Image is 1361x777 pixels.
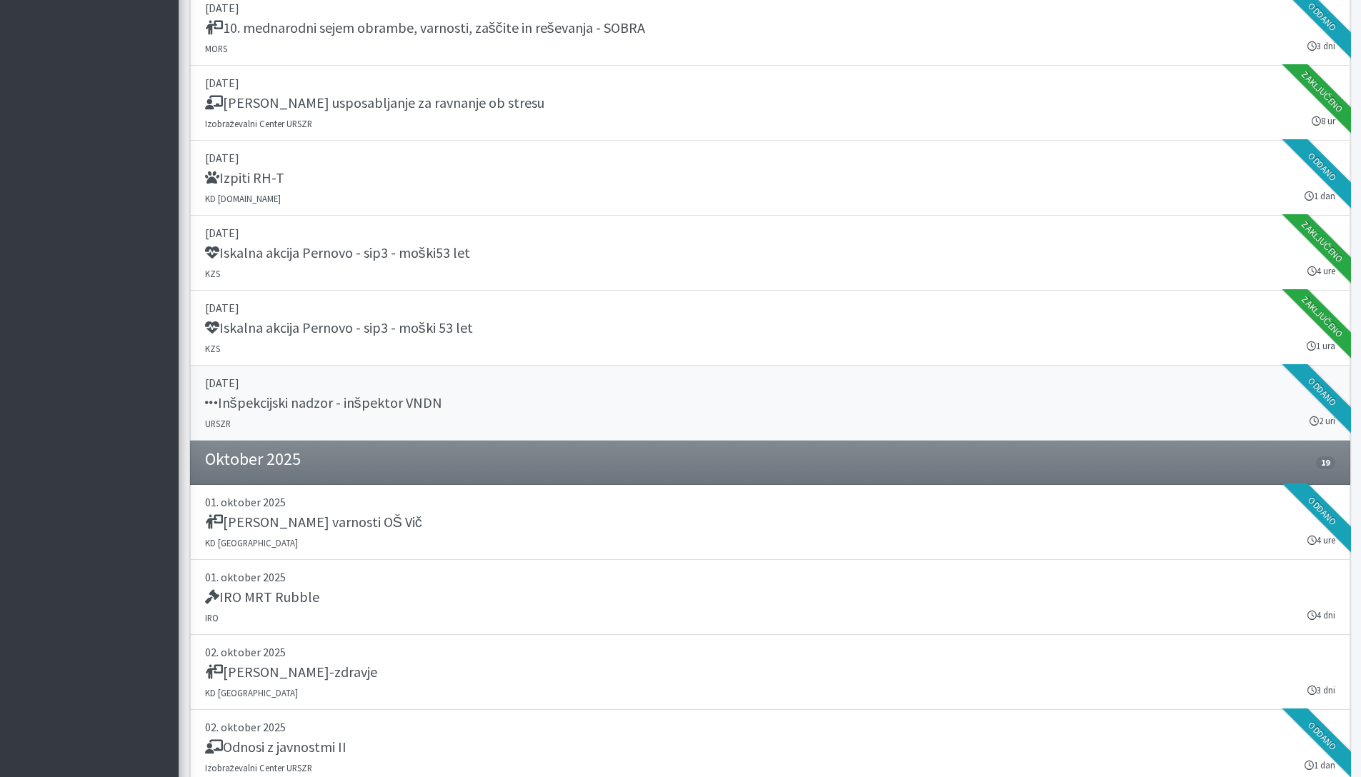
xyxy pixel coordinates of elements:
small: KD [GEOGRAPHIC_DATA] [205,537,298,548]
small: KZS [205,343,220,354]
a: 01. oktober 2025 IRO MRT Rubble IRO 4 dni [190,560,1350,635]
span: 19 [1316,456,1335,469]
p: [DATE] [205,149,1335,166]
h5: [PERSON_NAME] varnosti OŠ Vič [205,513,422,531]
a: [DATE] Iskalna akcija Pernovo - sip3 - moški 53 let KZS 1 ura Zaključeno [190,291,1350,366]
h5: Odnosi z javnostmi II [205,738,347,756]
p: [DATE] [205,224,1335,241]
small: KD [DOMAIN_NAME] [205,193,281,204]
h5: IRO MRT Rubble [205,588,319,606]
h5: Iskalna akcija Pernovo - sip3 - moški 53 let [205,319,473,336]
small: KZS [205,268,220,279]
a: 02. oktober 2025 [PERSON_NAME]-zdravje KD [GEOGRAPHIC_DATA] 3 dni [190,635,1350,710]
a: [DATE] Izpiti RH-T KD [DOMAIN_NAME] 1 dan Oddano [190,141,1350,216]
p: 01. oktober 2025 [205,568,1335,586]
small: URSZR [205,418,231,429]
small: Izobraževalni Center URSZR [205,762,312,773]
small: MORS [205,43,227,54]
h5: Iskalna akcija Pernovo - sip3 - moški53 let [205,244,470,261]
small: KD [GEOGRAPHIC_DATA] [205,687,298,698]
small: 3 dni [1307,683,1335,697]
a: 01. oktober 2025 [PERSON_NAME] varnosti OŠ Vič KD [GEOGRAPHIC_DATA] 4 ure Oddano [190,485,1350,560]
a: [DATE] Iskalna akcija Pernovo - sip3 - moški53 let KZS 4 ure Zaključeno [190,216,1350,291]
p: [DATE] [205,74,1335,91]
p: 02. oktober 2025 [205,643,1335,661]
h5: Inšpekcijski nadzor - inšpektor VNDN [205,394,442,411]
h5: Izpiti RH-T [205,169,284,186]
h4: Oktober 2025 [205,449,301,470]
a: [DATE] [PERSON_NAME] usposabljanje za ravnanje ob stresu Izobraževalni Center URSZR 8 ur Zaključeno [190,66,1350,141]
small: IRO [205,612,219,623]
a: [DATE] Inšpekcijski nadzor - inšpektor VNDN URSZR 2 uri Oddano [190,366,1350,441]
small: Izobraževalni Center URSZR [205,118,312,129]
p: [DATE] [205,299,1335,316]
p: 02. oktober 2025 [205,718,1335,736]
small: 4 dni [1307,608,1335,622]
p: [DATE] [205,374,1335,391]
p: 01. oktober 2025 [205,493,1335,511]
h5: [PERSON_NAME] usposabljanje za ravnanje ob stresu [205,94,544,111]
h5: [PERSON_NAME]-zdravje [205,663,377,681]
h5: 10. mednarodni sejem obrambe, varnosti, zaščite in reševanja - SOBRA [205,19,645,36]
